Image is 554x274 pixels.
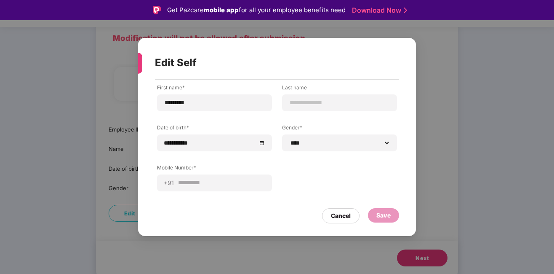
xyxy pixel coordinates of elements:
div: Get Pazcare for all your employee benefits need [167,5,346,15]
label: Gender* [282,124,397,134]
div: Save [376,211,391,220]
strong: mobile app [204,6,239,14]
label: First name* [157,84,272,94]
span: +91 [164,179,177,187]
img: Stroke [404,6,407,15]
a: Download Now [352,6,405,15]
div: Cancel [331,211,351,220]
div: Edit Self [155,46,379,79]
label: Date of birth* [157,124,272,134]
label: Mobile Number* [157,164,272,175]
img: Logo [153,6,161,14]
label: Last name [282,84,397,94]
